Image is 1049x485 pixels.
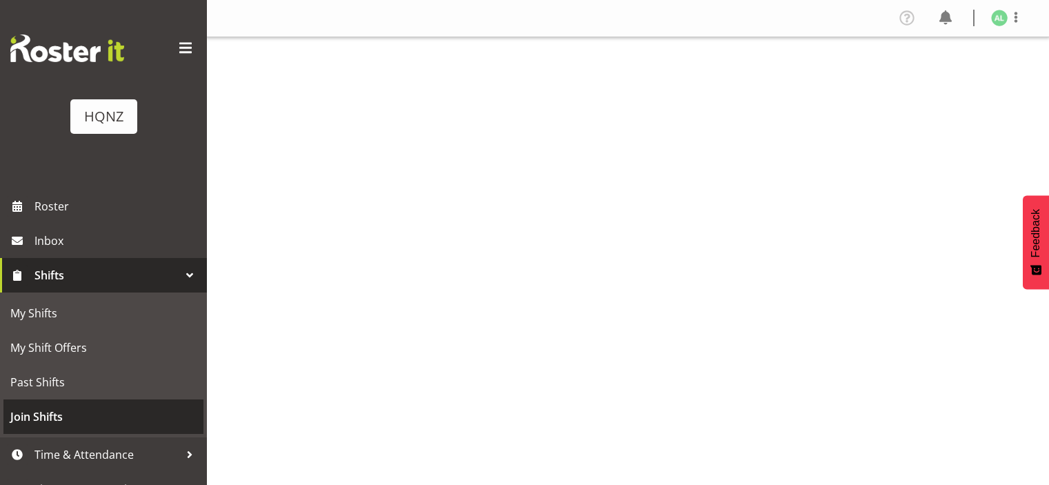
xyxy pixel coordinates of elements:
span: Roster [34,196,200,217]
a: Past Shifts [3,365,203,399]
span: Inbox [34,230,200,251]
a: My Shift Offers [3,330,203,365]
button: Feedback - Show survey [1023,195,1049,289]
a: Join Shifts [3,399,203,434]
span: Feedback [1030,209,1042,257]
a: My Shifts [3,296,203,330]
span: My Shift Offers [10,337,197,358]
div: HQNZ [84,106,123,127]
span: My Shifts [10,303,197,324]
img: Rosterit website logo [10,34,124,62]
span: Time & Attendance [34,444,179,465]
span: Past Shifts [10,372,197,393]
span: Join Shifts [10,406,197,427]
img: ana-ledesma2609.jpg [991,10,1008,26]
span: Shifts [34,265,179,286]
